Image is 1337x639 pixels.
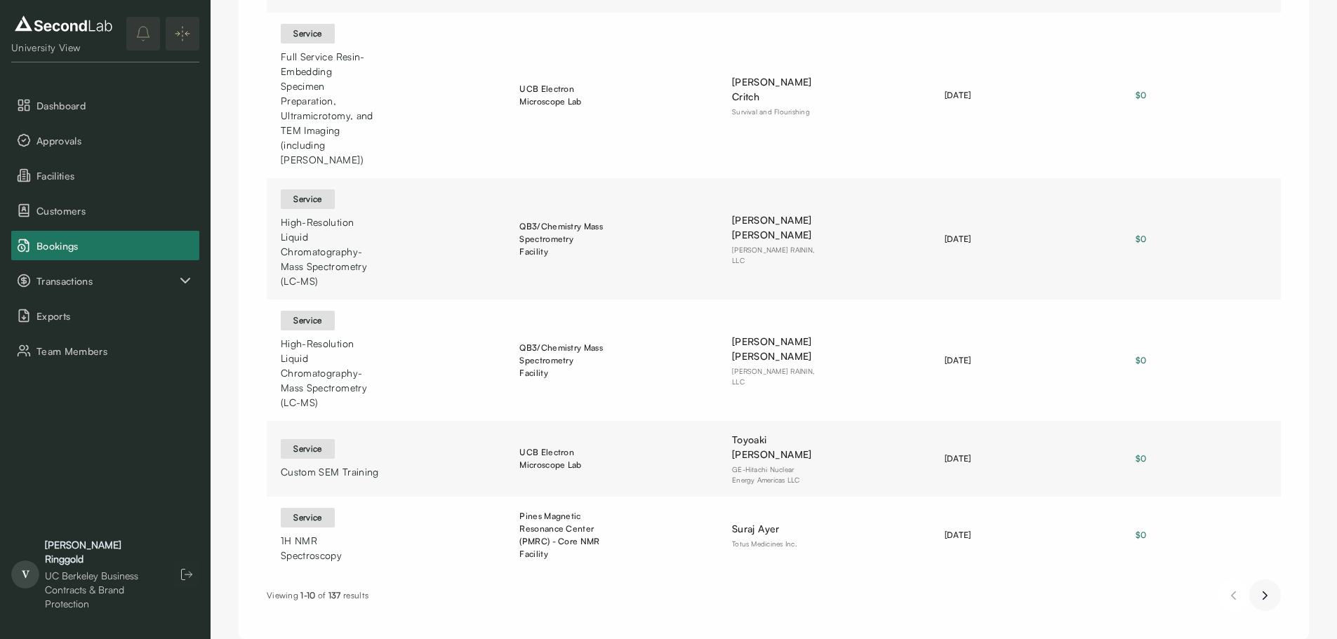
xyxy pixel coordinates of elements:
button: Facilities [11,161,199,190]
div: Toyoaki [PERSON_NAME] [732,432,816,462]
div: service [281,439,335,459]
span: V [11,560,39,588]
div: High-Resolution Liquid Chromatography-Mass Spectrometry (LC-MS) [281,336,379,410]
div: [DATE] [945,452,1018,465]
div: [PERSON_NAME] RAININ, LLC [732,245,816,266]
div: Viewing of results [267,589,368,602]
button: Customers [11,196,199,225]
div: [DATE] [945,233,1018,245]
div: Full Service Resin-Embedding Specimen Preparation, Ultramicrotomy, and TEM Imaging (including [PE... [281,49,379,167]
div: service [281,24,335,43]
button: Transactions [11,266,199,295]
div: [PERSON_NAME] [PERSON_NAME] [732,334,816,363]
div: [PERSON_NAME] Ringgold [45,538,160,566]
div: service [281,508,335,527]
div: $0 [1136,89,1192,102]
span: 137 [328,590,341,600]
span: Facilities [36,168,194,183]
button: Exports [11,301,199,330]
div: [PERSON_NAME] Critch [732,74,816,104]
div: High-Resolution Liquid Chromatography-Mass Spectrometry (LC-MS) [281,215,379,288]
span: Bookings [36,238,194,253]
button: Log out [174,562,199,587]
div: UCB Electron Microscope Lab [519,83,604,108]
div: Custom SEM Training [281,464,379,479]
div: Totus Medicines Inc. [732,539,816,549]
button: Bookings [11,231,199,260]
div: service [281,189,335,209]
div: 1H NMR Spectroscopy [281,533,379,563]
span: Transactions [36,274,177,288]
button: notifications [126,17,160,51]
div: Transactions sub items [11,266,199,295]
div: service [281,311,335,330]
img: logo [11,13,116,35]
div: [DATE] [945,89,1018,102]
div: QB3/Chemistry Mass Spectrometry Facility [519,342,604,379]
div: UC Berkeley Business Contracts & Brand Protection [45,569,160,611]
button: Approvals [11,126,199,155]
span: Approvals [36,133,194,148]
div: QB3/Chemistry Mass Spectrometry Facility [519,220,604,258]
span: Customers [36,203,194,218]
div: $0 [1136,452,1192,465]
div: GE-Hitachi Nuclear Energy Americas LLC [732,464,816,485]
div: Survival and Flourishing [732,107,816,117]
span: Team Members [36,344,194,358]
div: $0 [1136,354,1192,367]
div: [PERSON_NAME] RAININ, LLC [732,366,816,387]
span: 1 - 10 [300,590,315,600]
button: Team Members [11,336,199,365]
div: [DATE] [945,529,1018,542]
span: Dashboard [36,98,194,113]
div: [PERSON_NAME] [PERSON_NAME] [732,213,816,242]
div: [DATE] [945,354,1018,367]
button: Dashboard [11,90,199,120]
div: $0 [1136,233,1192,245]
div: University View [11,41,116,55]
button: Expand/Collapse sidebar [166,17,199,51]
div: $0 [1136,529,1192,542]
div: Pines Magnetic Resonance Center (PMRC) - Core NMR Facility [519,510,604,560]
button: Next page [1249,579,1281,611]
div: Suraj Ayer [732,521,816,536]
span: Exports [36,309,194,323]
div: UCB Electron Microscope Lab [519,446,604,471]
